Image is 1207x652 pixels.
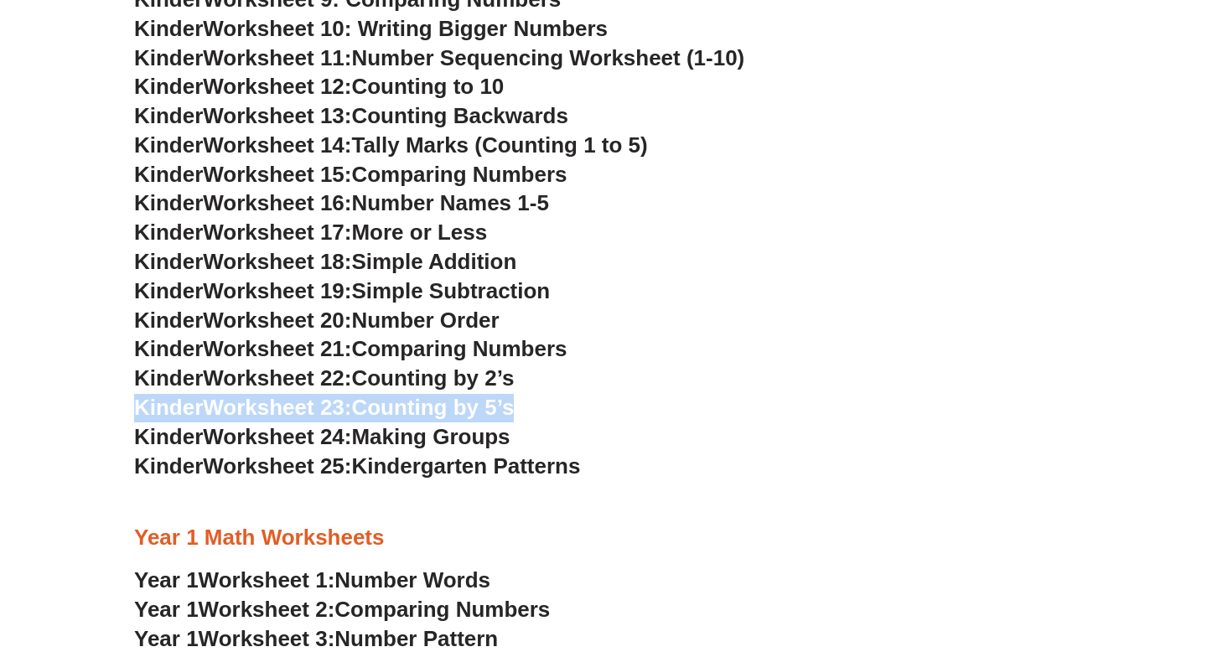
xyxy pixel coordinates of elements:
[351,249,516,274] span: Simple Addition
[203,453,351,479] span: Worksheet 25:
[351,74,504,99] span: Counting to 10
[203,336,351,361] span: Worksheet 21:
[134,45,203,70] span: Kinder
[351,365,514,391] span: Counting by 2’s
[351,278,550,303] span: Simple Subtraction
[134,524,1073,552] h3: Year 1 Math Worksheets
[334,567,490,592] span: Number Words
[351,162,567,187] span: Comparing Numbers
[351,395,514,420] span: Counting by 5’s
[203,103,351,128] span: Worksheet 13:
[134,626,498,651] a: Year 1Worksheet 3:Number Pattern
[203,16,608,41] span: Worksheet 10: Writing Bigger Numbers
[134,74,203,99] span: Kinder
[134,249,203,274] span: Kinder
[203,365,351,391] span: Worksheet 22:
[351,45,744,70] span: Number Sequencing Worksheet (1-10)
[134,103,203,128] span: Kinder
[351,336,567,361] span: Comparing Numbers
[203,424,351,449] span: Worksheet 24:
[203,190,351,215] span: Worksheet 16:
[134,567,490,592] a: Year 1Worksheet 1:Number Words
[134,597,550,622] a: Year 1Worksheet 2:Comparing Numbers
[203,249,351,274] span: Worksheet 18:
[351,308,499,333] span: Number Order
[134,365,203,391] span: Kinder
[351,220,487,245] span: More or Less
[203,162,351,187] span: Worksheet 15:
[134,132,203,158] span: Kinder
[134,16,608,41] a: KinderWorksheet 10: Writing Bigger Numbers
[334,597,550,622] span: Comparing Numbers
[199,597,335,622] span: Worksheet 2:
[203,132,351,158] span: Worksheet 14:
[134,336,203,361] span: Kinder
[351,424,510,449] span: Making Groups
[351,453,580,479] span: Kindergarten Patterns
[351,103,567,128] span: Counting Backwards
[134,190,203,215] span: Kinder
[203,278,351,303] span: Worksheet 19:
[203,45,351,70] span: Worksheet 11:
[203,395,351,420] span: Worksheet 23:
[351,190,548,215] span: Number Names 1-5
[134,395,203,420] span: Kinder
[199,626,335,651] span: Worksheet 3:
[351,132,647,158] span: Tally Marks (Counting 1 to 5)
[134,16,203,41] span: Kinder
[134,308,203,333] span: Kinder
[134,424,203,449] span: Kinder
[134,220,203,245] span: Kinder
[203,220,351,245] span: Worksheet 17:
[334,626,498,651] span: Number Pattern
[199,567,335,592] span: Worksheet 1:
[919,463,1207,652] iframe: Chat Widget
[203,74,351,99] span: Worksheet 12:
[203,308,351,333] span: Worksheet 20:
[134,162,203,187] span: Kinder
[134,278,203,303] span: Kinder
[134,453,203,479] span: Kinder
